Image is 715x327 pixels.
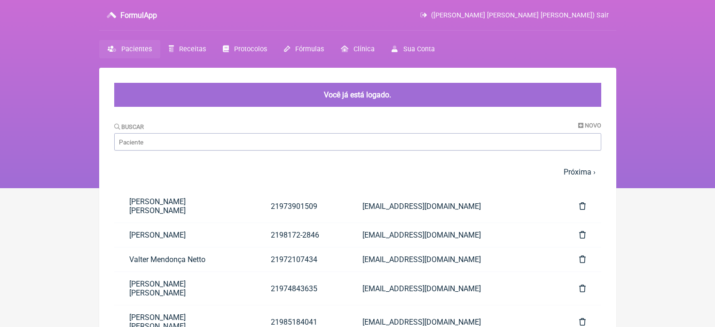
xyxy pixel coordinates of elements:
a: 21974843635 [256,277,347,301]
a: [EMAIL_ADDRESS][DOMAIN_NAME] [347,194,564,218]
nav: pager [114,162,601,182]
a: 2198172-2846 [256,223,347,247]
span: Sua Conta [403,45,435,53]
a: Clínica [332,40,383,58]
span: Clínica [354,45,375,53]
a: Sua Conta [383,40,443,58]
a: ([PERSON_NAME] [PERSON_NAME] [PERSON_NAME]) Sair [420,11,608,19]
a: [EMAIL_ADDRESS][DOMAIN_NAME] [347,247,564,271]
span: Novo [585,122,601,129]
span: Pacientes [121,45,152,53]
a: Pacientes [99,40,160,58]
span: Fórmulas [295,45,324,53]
a: Novo [578,122,601,129]
label: Buscar [114,123,144,130]
a: 21973901509 [256,194,347,218]
h3: FormulApp [120,11,157,20]
input: Paciente [114,133,601,151]
a: Protocolos [214,40,275,58]
span: ([PERSON_NAME] [PERSON_NAME] [PERSON_NAME]) Sair [431,11,609,19]
a: [EMAIL_ADDRESS][DOMAIN_NAME] [347,223,564,247]
span: Receitas [179,45,206,53]
a: [PERSON_NAME] [PERSON_NAME] [114,190,256,223]
div: Você já está logado. [114,83,601,107]
a: 21972107434 [256,247,347,271]
a: Valter Mendonça Netto [114,247,256,271]
a: [EMAIL_ADDRESS][DOMAIN_NAME] [347,277,564,301]
a: Receitas [160,40,214,58]
a: [PERSON_NAME] [PERSON_NAME] [114,272,256,305]
a: Próxima › [564,167,596,176]
a: [PERSON_NAME] [114,223,256,247]
span: Protocolos [234,45,267,53]
a: Fórmulas [275,40,332,58]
